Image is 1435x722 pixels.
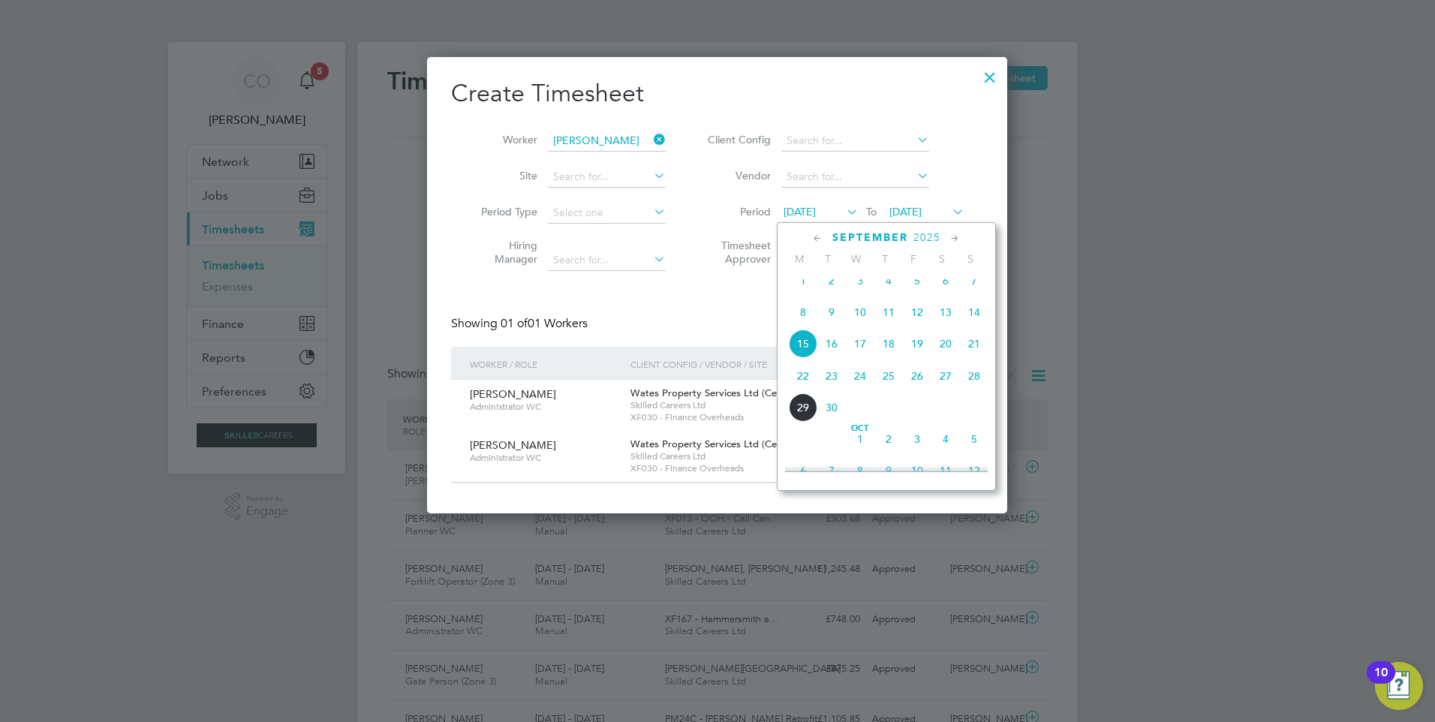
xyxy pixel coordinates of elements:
input: Search for... [781,131,929,152]
span: 12 [903,298,931,326]
span: 19 [903,329,931,358]
span: 8 [846,456,874,485]
span: 1 [846,425,874,453]
span: 17 [846,329,874,358]
label: Client Config [703,133,771,146]
span: 7 [817,456,846,485]
input: Search for... [548,131,666,152]
input: Search for... [548,167,666,188]
span: 6 [789,456,817,485]
span: 6 [931,266,960,295]
span: [PERSON_NAME] [470,438,556,452]
span: Administrator WC [470,401,619,413]
span: 21 [960,329,988,358]
span: 29 [789,393,817,422]
span: 16 [817,329,846,358]
span: 27 [931,362,960,390]
label: Site [470,169,537,182]
label: Period [703,205,771,218]
span: [PERSON_NAME] [470,387,556,401]
span: 9 [817,298,846,326]
h2: Create Timesheet [451,78,983,110]
label: Hiring Manager [470,239,537,266]
span: 01 of [501,316,528,331]
span: 18 [874,329,903,358]
span: 15 [789,329,817,358]
span: W [842,252,871,266]
span: F [899,252,928,266]
span: 24 [846,362,874,390]
span: T [871,252,899,266]
span: 2 [874,425,903,453]
span: [DATE] [889,205,922,218]
span: Skilled Careers Ltd [630,399,864,411]
span: Wates Property Services Ltd (Central Services) [630,387,839,399]
label: Timesheet Approver [703,239,771,266]
input: Search for... [781,167,929,188]
span: Administrator WC [470,452,619,464]
span: 5 [903,266,931,295]
span: 22 [789,362,817,390]
span: Skilled Careers Ltd [630,450,864,462]
span: [DATE] [784,205,816,218]
span: 3 [846,266,874,295]
span: 4 [874,266,903,295]
span: S [956,252,985,266]
div: Client Config / Vendor / Site [627,347,868,381]
span: 11 [874,298,903,326]
span: Wates Property Services Ltd (Central Services) [630,438,839,450]
span: XF030 - Finance Overheads [630,462,864,474]
span: 01 Workers [501,316,588,331]
span: 30 [817,393,846,422]
span: 28 [960,362,988,390]
div: Worker / Role [466,347,627,381]
span: 13 [931,298,960,326]
div: Showing [451,316,591,332]
span: 10 [903,456,931,485]
span: 14 [960,298,988,326]
span: 10 [846,298,874,326]
input: Search for... [548,250,666,271]
span: 20 [931,329,960,358]
span: 23 [817,362,846,390]
span: Oct [846,425,874,432]
span: S [928,252,956,266]
label: Vendor [703,169,771,182]
span: 8 [789,298,817,326]
span: 2025 [913,231,940,244]
span: 1 [789,266,817,295]
span: 2 [817,266,846,295]
div: 10 [1374,672,1388,692]
span: 4 [931,425,960,453]
label: Period Type [470,205,537,218]
span: 12 [960,456,988,485]
span: XF030 - Finance Overheads [630,411,864,423]
span: 3 [903,425,931,453]
span: M [785,252,814,266]
input: Select one [548,203,666,224]
span: September [832,231,908,244]
span: To [862,202,881,221]
span: 7 [960,266,988,295]
span: 9 [874,456,903,485]
label: Worker [470,133,537,146]
span: 11 [931,456,960,485]
span: T [814,252,842,266]
span: 25 [874,362,903,390]
span: 26 [903,362,931,390]
button: Open Resource Center, 10 new notifications [1375,662,1423,710]
span: 5 [960,425,988,453]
